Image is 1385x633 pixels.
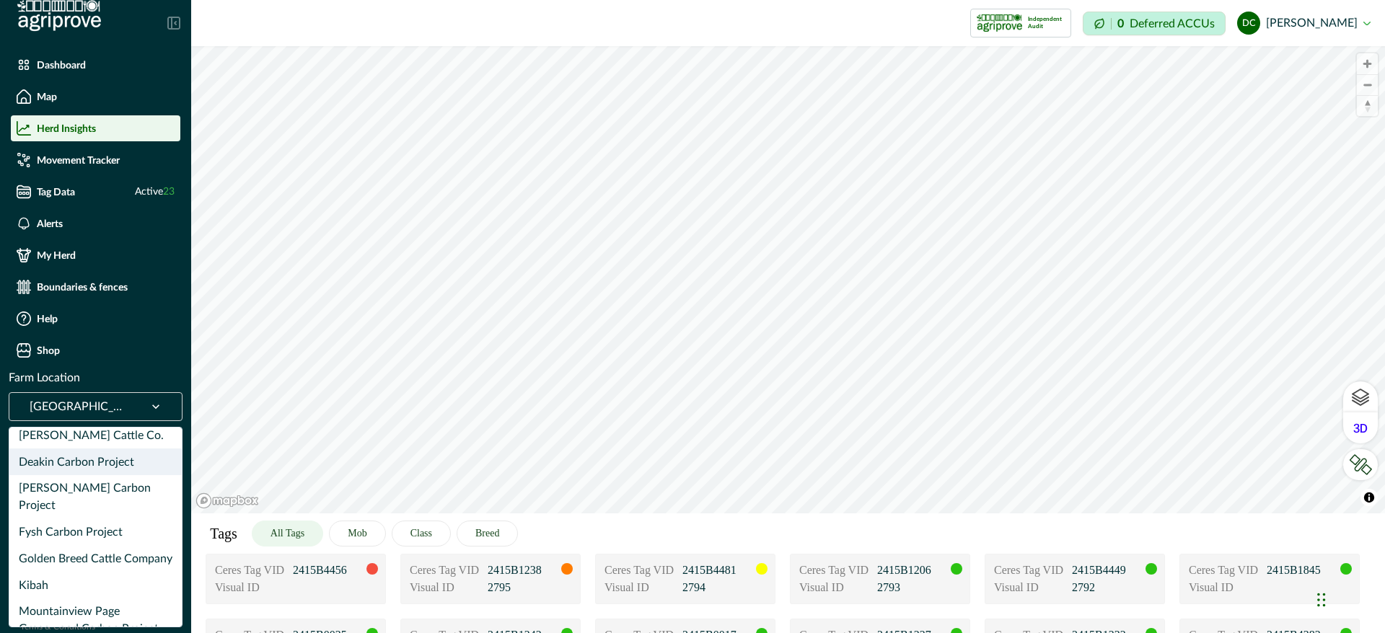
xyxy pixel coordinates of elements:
p: Ceres Tag VID [994,562,1066,579]
button: All Tags [252,521,323,546]
p: Farm Location [9,369,80,386]
a: Shop [11,337,180,363]
p: Visual ID [604,579,677,596]
span: Zoom out [1357,75,1378,95]
canvas: Map [191,46,1385,513]
button: Toggle attribution [1360,489,1378,506]
button: Reset bearing to north [1357,95,1378,116]
img: LkRIKP7pqK064DBUf7vatyaj0RnXiK+1zEGAAAAAElFTkSuQmCC [1349,454,1372,475]
a: Movement Tracker [11,147,180,173]
p: 2415B4449 [1072,562,1144,579]
button: certification logoIndependent Audit [970,9,1071,37]
a: Alerts [11,211,180,236]
button: Class [392,521,451,546]
div: Fysh Carbon Project [9,519,182,546]
div: [PERSON_NAME] Carbon Project [9,475,182,519]
p: 2794 [682,579,755,596]
p: 2415B4481 [682,562,755,579]
span: Reset bearing to north [1357,96,1378,116]
p: Alerts [37,218,63,229]
p: Deferred ACCUs [1130,18,1215,29]
div: [PERSON_NAME] Cattle Co. [9,422,182,448]
a: Boundaries & fences [11,274,180,300]
p: 2415B1845 [1267,562,1339,579]
span: 23 [163,187,175,197]
div: Kibah [9,572,182,598]
button: Zoom out [1357,74,1378,95]
p: Visual ID [1189,579,1261,596]
p: Map [37,91,57,102]
p: 0 [1117,18,1124,30]
p: Herd Insights [37,123,96,134]
img: certification logo [977,12,1022,35]
a: My Herd [11,242,180,268]
button: Zoom in [1357,53,1378,74]
p: Visual ID [215,579,287,596]
p: 2415B1238 [488,562,560,579]
p: Ceres Tag VID [410,562,482,579]
p: Movement Tracker [37,154,120,166]
a: Herd Insights [11,115,180,141]
p: Ceres Tag VID [799,562,871,579]
button: Breed [457,521,518,546]
p: My Herd [37,249,76,261]
p: Ceres Tag VID [604,562,677,579]
button: Mob [329,521,385,546]
p: 2793 [877,579,949,596]
p: Tags [210,523,237,544]
p: Dashboard [37,59,86,71]
a: Tag DataActive23 [11,179,180,205]
a: Map [11,84,180,110]
p: Independent Audit [1028,16,1065,30]
p: Boundaries & fences [37,281,128,293]
a: Help [11,306,180,332]
p: Tag Data [37,186,75,198]
p: 2792 [1072,579,1144,596]
p: Ceres Tag VID [215,562,287,579]
div: Golden Breed Cattle Company [9,545,182,572]
p: Visual ID [994,579,1066,596]
iframe: Chat Widget [1313,564,1385,633]
span: Active [135,185,175,200]
p: Shop [37,345,60,356]
div: Drag [1317,578,1326,621]
button: dylan cronje[PERSON_NAME] [1237,6,1371,40]
div: Deakin Carbon Project [9,448,182,475]
p: Visual ID [410,579,482,596]
a: Dashboard [11,52,180,78]
p: Visual ID [799,579,871,596]
p: 2795 [488,579,560,596]
p: Help [37,313,58,324]
p: 2415B4456 [293,562,365,579]
p: 2415B1206 [877,562,949,579]
a: Mapbox logo [195,492,259,509]
p: Ceres Tag VID [1189,562,1261,579]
